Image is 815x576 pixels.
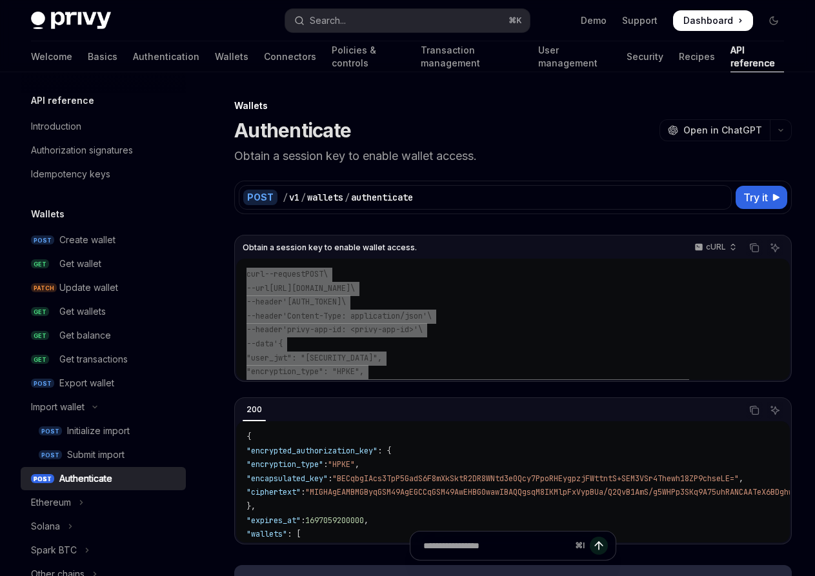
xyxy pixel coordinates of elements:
button: Send message [590,537,608,555]
a: POSTAuthenticate [21,467,186,490]
div: Ethereum [31,495,71,510]
a: Recipes [679,41,715,72]
span: GET [31,307,49,317]
span: '[AUTH_TOKEN] [283,297,341,307]
a: Authorization signatures [21,139,186,162]
span: --data [247,339,274,349]
button: Toggle Spark BTC section [21,539,186,562]
span: POST [31,474,54,484]
button: cURL [687,237,742,259]
a: Idempotency keys [21,163,186,186]
span: POST [39,426,62,436]
span: --header [247,311,283,321]
span: { [247,432,251,442]
div: Authorization signatures [31,143,133,158]
button: Try it [736,186,787,209]
span: POST [305,269,323,279]
span: 'privy-app-id: <privy-app-id>' [283,324,418,335]
a: POSTExport wallet [21,372,186,395]
span: POST [31,379,54,388]
a: PATCHUpdate wallet [21,276,186,299]
span: 'Content-Type: application/json' [283,311,427,321]
span: ⌘ K [508,15,522,26]
div: / [283,191,288,204]
span: GET [31,355,49,364]
div: Idempotency keys [31,166,110,182]
span: \ [350,283,355,293]
button: Toggle Solana section [21,515,186,538]
a: Authentication [133,41,199,72]
a: Dashboard [673,10,753,31]
a: POSTCreate wallet [21,228,186,252]
span: Obtain a session key to enable wallet access. [243,243,417,253]
span: : { [377,446,391,456]
a: Basics [88,41,117,72]
span: GET [31,331,49,341]
span: : [301,487,305,497]
span: : [323,459,328,470]
span: POST [39,450,62,460]
span: '{ [274,339,283,349]
span: --url [247,283,269,293]
span: --header [247,297,283,307]
a: Transaction management [421,41,523,72]
div: 200 [243,402,266,417]
span: "expires_at" [247,515,301,526]
a: GETGet balance [21,324,186,347]
a: Connectors [264,41,316,72]
span: Open in ChatGPT [683,124,762,137]
div: Spark BTC [31,542,77,558]
a: Security [627,41,663,72]
div: Import wallet [31,399,85,415]
div: authenticate [351,191,413,204]
a: POSTInitialize import [21,419,186,442]
span: GET [31,259,49,269]
span: "HPKE" [328,459,355,470]
div: Get wallet [59,256,101,272]
a: API reference [730,41,784,72]
span: : [301,515,305,526]
span: \ [323,269,328,279]
span: \ [427,311,432,321]
button: Ask AI [767,239,783,256]
span: "BECqbgIAcs3TpP5GadS6F8mXkSktR2DR8WNtd3e0Qcy7PpoRHEygpzjFWttntS+SEM3VSr4Thewh18ZP9chseLE=" [332,473,739,484]
a: GETGet wallet [21,252,186,275]
a: Support [622,14,658,27]
div: Introduction [31,119,81,134]
a: Demo [581,14,607,27]
div: Solana [31,519,60,534]
button: Copy the contents from the code block [746,402,763,419]
div: Export wallet [59,375,114,391]
a: User management [538,41,610,72]
div: Get wallets [59,304,106,319]
a: Policies & controls [332,41,405,72]
div: Get balance [59,328,111,343]
span: Dashboard [683,14,733,27]
button: Open in ChatGPT [659,119,770,141]
a: GETGet wallets [21,300,186,323]
div: Submit import [67,447,125,462]
span: "encrypted_authorization_key" [247,446,377,456]
div: / [345,191,350,204]
img: dark logo [31,12,111,30]
div: Get transactions [59,352,128,367]
span: 1697059200000 [305,515,364,526]
a: POSTSubmit import [21,443,186,466]
h5: API reference [31,93,94,108]
a: GETGet transactions [21,348,186,371]
div: Update wallet [59,280,118,295]
span: [URL][DOMAIN_NAME] [269,283,350,293]
span: , [355,459,359,470]
p: Obtain a session key to enable wallet access. [234,147,792,165]
a: Wallets [215,41,248,72]
span: \ [341,297,346,307]
input: Ask a question... [423,531,570,560]
span: "ciphertext" [247,487,301,497]
span: "encryption_type" [247,459,323,470]
button: Toggle Import wallet section [21,395,186,419]
div: v1 [289,191,299,204]
div: / [301,191,306,204]
span: POST [31,235,54,245]
span: , [739,473,743,484]
button: Ask AI [767,402,783,419]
